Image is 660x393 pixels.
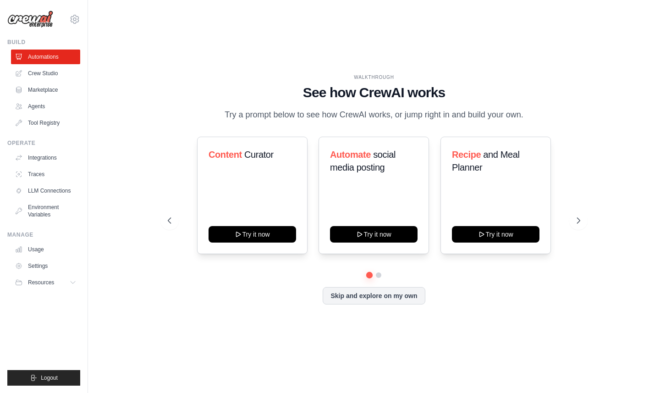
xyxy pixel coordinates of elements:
[168,84,580,101] h1: See how CrewAI works
[244,149,274,160] span: Curator
[11,167,80,182] a: Traces
[7,39,80,46] div: Build
[7,231,80,238] div: Manage
[11,259,80,273] a: Settings
[330,149,371,160] span: Automate
[452,149,481,160] span: Recipe
[209,149,242,160] span: Content
[28,279,54,286] span: Resources
[11,99,80,114] a: Agents
[330,226,418,243] button: Try it now
[11,50,80,64] a: Automations
[323,287,425,304] button: Skip and explore on my own
[7,11,53,28] img: Logo
[11,200,80,222] a: Environment Variables
[11,275,80,290] button: Resources
[452,149,519,172] span: and Meal Planner
[41,374,58,382] span: Logout
[7,370,80,386] button: Logout
[330,149,396,172] span: social media posting
[11,116,80,130] a: Tool Registry
[11,83,80,97] a: Marketplace
[11,66,80,81] a: Crew Studio
[11,242,80,257] a: Usage
[209,226,296,243] button: Try it now
[11,183,80,198] a: LLM Connections
[452,226,539,243] button: Try it now
[11,150,80,165] a: Integrations
[7,139,80,147] div: Operate
[168,74,580,81] div: WALKTHROUGH
[220,108,528,122] p: Try a prompt below to see how CrewAI works, or jump right in and build your own.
